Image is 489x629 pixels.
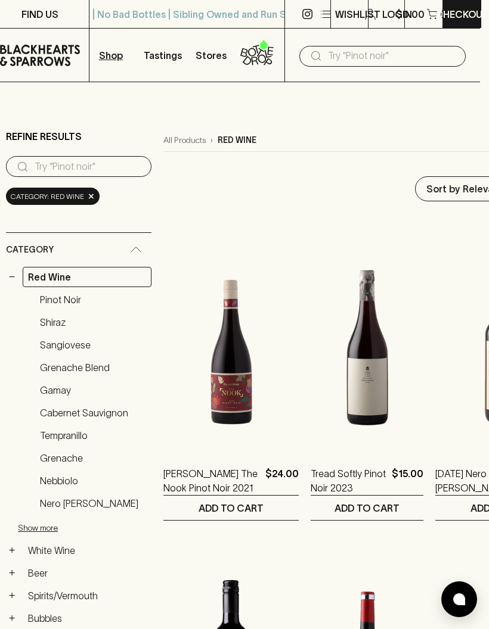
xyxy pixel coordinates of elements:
p: Login [382,7,412,21]
button: + [6,590,18,602]
button: ADD TO CART [163,496,299,520]
a: White Wine [23,540,151,561]
a: Tempranillo [35,425,151,446]
p: $24.00 [265,466,299,495]
button: Shop [89,29,138,82]
button: ADD TO CART [311,496,423,520]
button: + [6,567,18,579]
p: red wine [218,134,256,147]
p: Wishlist [335,7,380,21]
span: Category: red wine [11,191,84,203]
a: Gamay [35,380,151,400]
a: Stores [187,29,236,82]
button: + [6,544,18,556]
a: Pinot Noir [35,289,151,310]
a: Red Wine [23,267,151,287]
a: Sangiovese [35,335,151,355]
p: › [211,134,213,147]
img: Buller The Nook Pinot Noir 2021 [163,240,299,449]
a: Bubbles [23,608,151,628]
p: FIND US [21,7,58,21]
input: Try “Pinot noir” [35,157,142,176]
p: Checkout [435,7,489,21]
img: bubble-icon [453,593,465,605]
a: Shiraz [35,312,151,332]
p: Shop [99,48,123,63]
button: + [6,612,18,624]
a: [PERSON_NAME] The Nook Pinot Noir 2021 [163,466,261,495]
a: Tastings [138,29,187,82]
button: − [6,271,18,283]
p: $0.00 [396,7,425,21]
p: $15.00 [392,466,423,495]
span: × [88,190,95,203]
p: ADD TO CART [199,501,264,515]
a: Grenache [35,448,151,468]
div: Category [6,233,151,267]
a: Grenache Blend [35,357,151,378]
p: Refine Results [6,129,82,144]
a: Beer [23,563,151,583]
a: Nebbiolo [35,471,151,491]
a: Spirits/Vermouth [23,586,151,606]
p: Tastings [144,48,182,63]
a: Tread Softly Pinot Noir 2023 [311,466,387,495]
a: Nero [PERSON_NAME] [35,493,151,513]
button: Show more [18,516,174,540]
a: Cabernet Sauvignon [35,403,151,423]
a: All Products [163,134,206,147]
input: Try "Pinot noir" [328,46,456,66]
p: ADD TO CART [335,501,400,515]
span: Category [6,242,54,257]
p: Stores [196,48,227,63]
img: Tread Softly Pinot Noir 2023 [311,240,423,449]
